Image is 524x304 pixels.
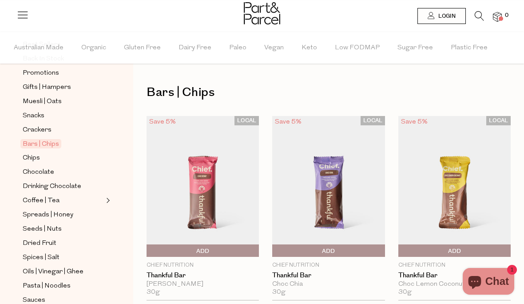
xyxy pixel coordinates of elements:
[398,244,511,257] button: Add To Parcel
[23,167,54,178] span: Chocolate
[147,116,259,257] img: Thankful Bar
[398,280,511,288] div: Choc Lemon Coconut
[493,12,502,21] a: 0
[23,181,103,192] a: Drinking Chocolate
[23,252,103,263] a: Spices | Salt
[104,195,110,206] button: Expand/Collapse Coffee | Tea
[147,116,179,128] div: Save 5%
[23,68,103,79] a: Promotions
[398,116,511,257] img: Thankful Bar
[272,116,304,128] div: Save 5%
[23,196,60,206] span: Coffee | Tea
[486,116,511,125] span: LOCAL
[147,288,160,296] span: 30g
[23,96,62,107] span: Muesli | Oats
[23,68,59,79] span: Promotions
[417,8,466,24] a: Login
[23,266,103,277] a: Oils | Vinegar | Ghee
[23,82,71,93] span: Gifts | Hampers
[23,224,62,235] span: Seeds | Nuts
[361,116,385,125] span: LOCAL
[23,125,52,136] span: Crackers
[436,12,456,20] span: Login
[23,195,103,206] a: Coffee | Tea
[81,32,106,64] span: Organic
[20,139,61,148] span: Bars | Chips
[23,252,60,263] span: Spices | Salt
[147,280,259,288] div: [PERSON_NAME]
[503,12,511,20] span: 0
[23,267,83,277] span: Oils | Vinegar | Ghee
[272,280,385,288] div: Choc Chia
[398,272,511,280] a: Thankful Bar
[147,272,259,280] a: Thankful Bar
[147,82,511,103] h1: Bars | Chips
[451,32,488,64] span: Plastic Free
[23,153,40,164] span: Chips
[147,244,259,257] button: Add To Parcel
[229,32,246,64] span: Paleo
[23,139,103,149] a: Bars | Chips
[147,261,259,269] p: Chief Nutrition
[335,32,380,64] span: Low FODMAP
[272,116,385,257] img: Thankful Bar
[14,32,64,64] span: Australian Made
[272,288,286,296] span: 30g
[23,82,103,93] a: Gifts | Hampers
[264,32,284,64] span: Vegan
[23,167,103,178] a: Chocolate
[272,244,385,257] button: Add To Parcel
[23,152,103,164] a: Chips
[234,116,259,125] span: LOCAL
[244,2,280,24] img: Part&Parcel
[124,32,161,64] span: Gluten Free
[23,96,103,107] a: Muesli | Oats
[23,210,73,220] span: Spreads | Honey
[23,209,103,220] a: Spreads | Honey
[397,32,433,64] span: Sugar Free
[398,288,412,296] span: 30g
[23,280,103,292] a: Pasta | Noodles
[23,224,103,235] a: Seeds | Nuts
[23,238,56,249] span: Dried Fruit
[460,268,517,297] inbox-online-store-chat: Shopify online store chat
[272,261,385,269] p: Chief Nutrition
[23,111,44,121] span: Snacks
[398,261,511,269] p: Chief Nutrition
[398,116,430,128] div: Save 5%
[23,124,103,136] a: Crackers
[302,32,317,64] span: Keto
[23,281,71,292] span: Pasta | Noodles
[23,110,103,121] a: Snacks
[272,272,385,280] a: Thankful Bar
[23,181,81,192] span: Drinking Chocolate
[23,238,103,249] a: Dried Fruit
[179,32,211,64] span: Dairy Free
